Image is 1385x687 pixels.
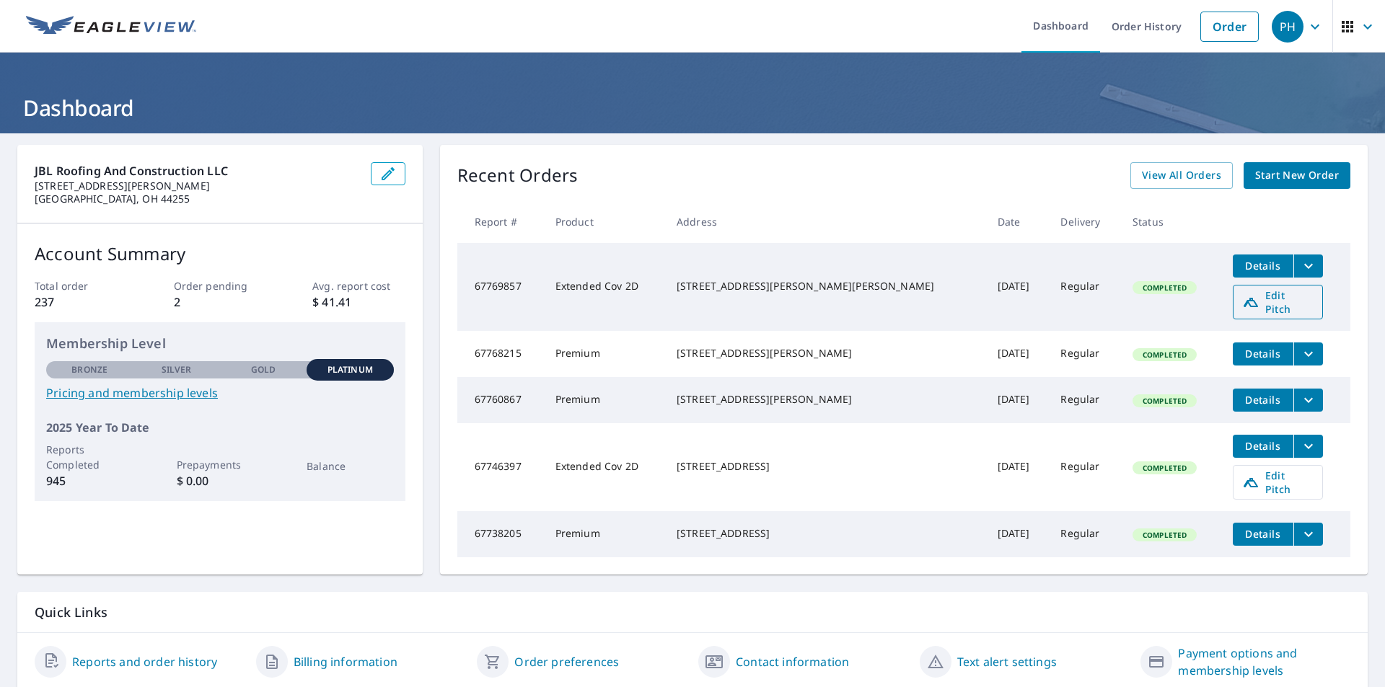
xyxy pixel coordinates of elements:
[986,423,1050,511] td: [DATE]
[46,334,394,353] p: Membership Level
[35,278,127,293] p: Total order
[327,363,373,376] p: Platinum
[251,363,276,376] p: Gold
[294,653,397,670] a: Billing information
[1049,511,1121,557] td: Regular
[1142,167,1221,185] span: View All Orders
[514,653,619,670] a: Order preferences
[1241,347,1285,360] span: Details
[46,384,394,402] a: Pricing and membership levels
[1134,463,1195,473] span: Completed
[544,511,665,557] td: Premium
[457,162,579,189] p: Recent Orders
[71,363,107,376] p: Bronze
[986,331,1050,377] td: [DATE]
[457,377,544,423] td: 67760867
[177,457,263,472] p: Prepayments
[677,526,975,541] div: [STREET_ADDRESS]
[312,293,405,311] p: $ 41.41
[457,511,544,557] td: 67738205
[544,377,665,423] td: Premium
[1049,377,1121,423] td: Regular
[457,423,544,511] td: 67746397
[46,472,133,489] p: 945
[986,511,1050,557] td: [DATE]
[1233,465,1323,500] a: Edit Pitch
[1293,254,1323,278] button: filesDropdownBtn-67769857
[457,200,544,243] th: Report #
[457,243,544,331] td: 67769857
[677,392,975,407] div: [STREET_ADDRESS][PERSON_NAME]
[174,293,266,311] p: 2
[1241,439,1285,453] span: Details
[35,179,359,192] p: [STREET_ADDRESS][PERSON_NAME]
[1049,200,1121,243] th: Delivery
[544,423,665,511] td: Extended Cov 2D
[1049,243,1121,331] td: Regular
[1255,167,1339,185] span: Start New Order
[1242,288,1314,316] span: Edit Pitch
[312,278,405,293] p: Avg. report cost
[957,653,1057,670] a: Text alert settings
[986,377,1050,423] td: [DATE]
[35,192,359,205] p: [GEOGRAPHIC_DATA], OH 44255
[544,200,665,243] th: Product
[1200,12,1259,42] a: Order
[1244,162,1350,189] a: Start New Order
[1241,259,1285,272] span: Details
[46,442,133,472] p: Reports Completed
[1178,644,1350,679] a: Payment options and membership levels
[986,243,1050,331] td: [DATE]
[544,243,665,331] td: Extended Cov 2D
[26,16,196,37] img: EV Logo
[457,331,544,377] td: 67768215
[35,603,1350,621] p: Quick Links
[665,200,986,243] th: Address
[1233,254,1293,278] button: detailsBtn-67769857
[1241,527,1285,541] span: Details
[307,458,393,474] p: Balance
[17,93,1368,123] h1: Dashboard
[736,653,849,670] a: Contact information
[46,419,394,436] p: 2025 Year To Date
[35,241,405,267] p: Account Summary
[35,162,359,179] p: JBL Roofing and Construction LLC
[1130,162,1233,189] a: View All Orders
[1134,350,1195,360] span: Completed
[1233,285,1323,319] a: Edit Pitch
[1233,435,1293,458] button: detailsBtn-67746397
[1121,200,1221,243] th: Status
[1293,342,1323,365] button: filesDropdownBtn-67768215
[1272,11,1303,43] div: PH
[677,279,975,293] div: [STREET_ADDRESS][PERSON_NAME][PERSON_NAME]
[177,472,263,489] p: $ 0.00
[677,459,975,474] div: [STREET_ADDRESS]
[1233,389,1293,412] button: detailsBtn-67760867
[1233,342,1293,365] button: detailsBtn-67768215
[1233,523,1293,546] button: detailsBtn-67738205
[174,278,266,293] p: Order pending
[1242,469,1314,496] span: Edit Pitch
[1241,393,1285,407] span: Details
[1134,530,1195,540] span: Completed
[1134,283,1195,293] span: Completed
[986,200,1050,243] th: Date
[677,346,975,360] div: [STREET_ADDRESS][PERSON_NAME]
[1134,396,1195,406] span: Completed
[72,653,217,670] a: Reports and order history
[544,331,665,377] td: Premium
[1293,389,1323,412] button: filesDropdownBtn-67760867
[35,293,127,311] p: 237
[1293,435,1323,458] button: filesDropdownBtn-67746397
[162,363,192,376] p: Silver
[1049,331,1121,377] td: Regular
[1049,423,1121,511] td: Regular
[1293,523,1323,546] button: filesDropdownBtn-67738205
